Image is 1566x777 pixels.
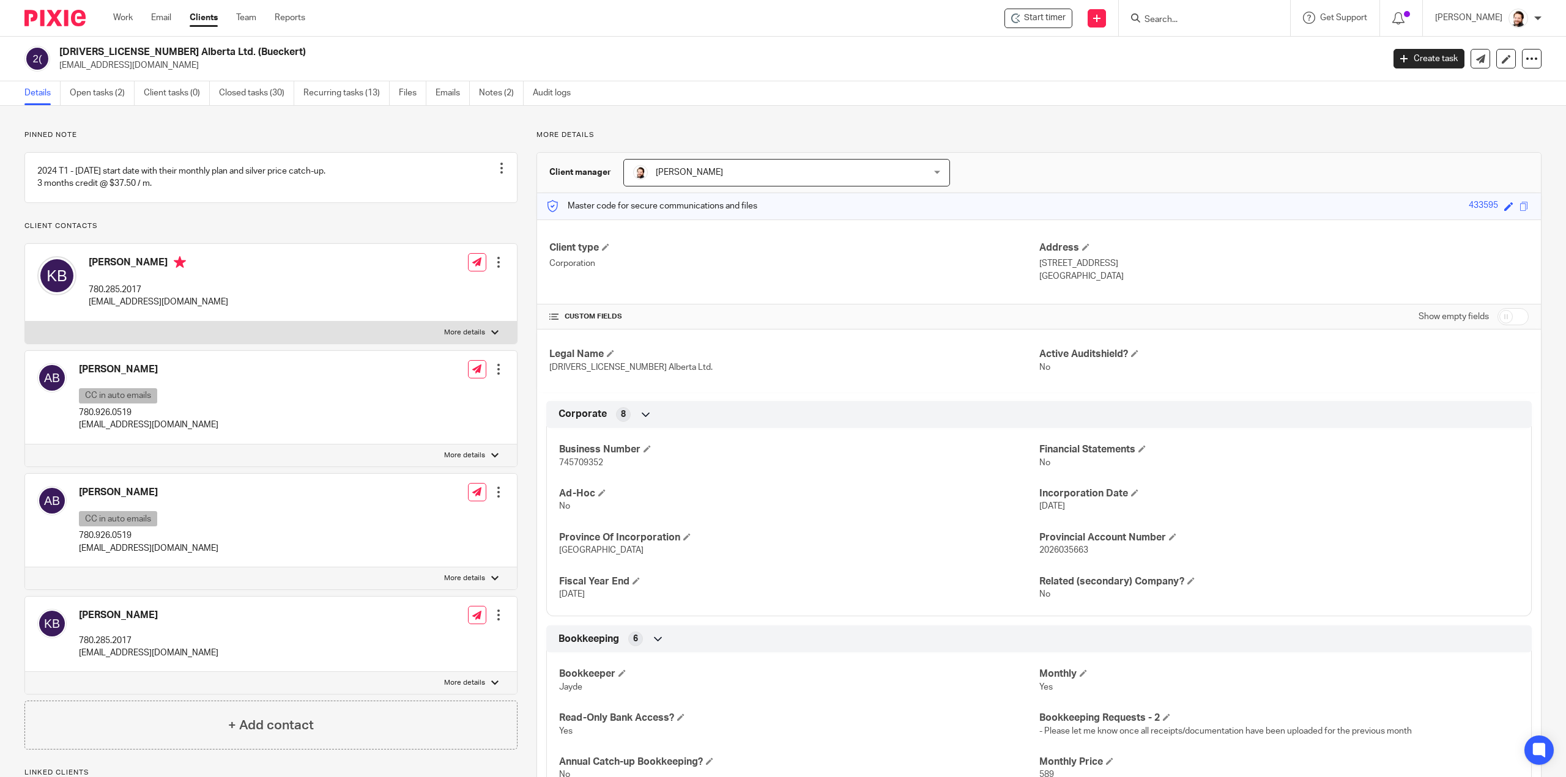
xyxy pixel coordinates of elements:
[37,486,67,515] img: svg%3E
[549,363,713,372] span: [DRIVERS_LICENSE_NUMBER] Alberta Ltd.
[236,12,256,24] a: Team
[37,256,76,295] img: svg%3E
[228,716,314,735] h4: + Add contact
[89,296,228,308] p: [EMAIL_ADDRESS][DOMAIN_NAME]
[219,81,294,105] a: Closed tasks (30)
[37,363,67,392] img: svg%3E
[559,712,1039,724] h4: Read-Only Bank Access?
[1039,270,1529,282] p: [GEOGRAPHIC_DATA]
[533,81,580,105] a: Audit logs
[436,81,470,105] a: Emails
[536,130,1542,140] p: More details
[79,419,218,431] p: [EMAIL_ADDRESS][DOMAIN_NAME]
[59,59,1375,72] p: [EMAIL_ADDRESS][DOMAIN_NAME]
[1004,9,1072,28] div: 2603566 Alberta Ltd. (Bueckert)
[621,408,626,421] span: 8
[1039,458,1050,467] span: No
[79,363,218,376] h4: [PERSON_NAME]
[444,678,485,688] p: More details
[70,81,135,105] a: Open tasks (2)
[79,609,218,622] h4: [PERSON_NAME]
[89,284,228,296] p: 780.285.2017
[559,590,585,598] span: [DATE]
[24,10,86,26] img: Pixie
[558,408,607,421] span: Corporate
[37,609,67,638] img: svg%3E
[1039,756,1519,768] h4: Monthly Price
[549,166,611,179] h3: Client manager
[399,81,426,105] a: Files
[1039,348,1529,361] h4: Active Auditshield?
[1039,502,1065,510] span: [DATE]
[559,668,1039,680] h4: Bookkeeper
[1143,15,1253,26] input: Search
[1039,727,1412,735] span: - Please let me know once all receipts/documentation have been uploaded for the previous month
[549,348,1039,361] h4: Legal Name
[559,727,573,735] span: Yes
[479,81,524,105] a: Notes (2)
[59,46,1112,59] h2: [DRIVERS_LICENSE_NUMBER] Alberta Ltd. (Bueckert)
[1039,575,1519,588] h4: Related (secondary) Company?
[1435,12,1502,24] p: [PERSON_NAME]
[275,12,305,24] a: Reports
[559,546,644,554] span: [GEOGRAPHIC_DATA]
[1039,257,1529,270] p: [STREET_ADDRESS]
[1039,590,1050,598] span: No
[559,756,1039,768] h4: Annual Catch-up Bookkeeping?
[190,12,218,24] a: Clients
[549,257,1039,270] p: Corporation
[1039,712,1519,724] h4: Bookkeeping Requests - 2
[24,130,518,140] p: Pinned note
[144,81,210,105] a: Client tasks (0)
[1039,546,1088,554] span: 2026035663
[444,328,485,337] p: More details
[1039,487,1519,500] h4: Incorporation Date
[79,511,157,526] p: CC in auto emails
[559,502,570,510] span: No
[549,241,1039,254] h4: Client type
[558,633,619,646] span: Bookkeeping
[303,81,390,105] a: Recurring tasks (13)
[79,635,218,647] p: 780.285.2017
[1320,13,1367,22] span: Get Support
[89,256,228,271] h4: [PERSON_NAME]
[1469,199,1498,213] div: 433595
[1039,241,1529,254] h4: Address
[559,531,1039,544] h4: Province Of Incorporation
[1039,443,1519,456] h4: Financial Statements
[24,221,518,231] p: Client contacts
[1039,363,1050,372] span: No
[656,168,723,177] span: [PERSON_NAME]
[444,573,485,583] p: More details
[79,647,218,659] p: [EMAIL_ADDRESS][DOMAIN_NAME]
[559,458,603,467] span: 745709352
[1024,12,1066,24] span: Start timer
[151,12,171,24] a: Email
[79,407,218,419] p: 780.926.0519
[559,683,582,691] span: Jayde
[1039,531,1519,544] h4: Provincial Account Number
[1508,9,1528,28] img: Jayde%20Headshot.jpg
[546,200,757,212] p: Master code for secure communications and files
[1393,49,1464,68] a: Create task
[559,487,1039,500] h4: Ad-Hoc
[79,486,218,499] h4: [PERSON_NAME]
[174,256,186,268] i: Primary
[79,388,157,403] p: CC in auto emails
[24,46,50,72] img: svg%3E
[633,633,638,645] span: 6
[559,575,1039,588] h4: Fiscal Year End
[549,312,1039,322] h4: CUSTOM FIELDS
[559,443,1039,456] h4: Business Number
[113,12,133,24] a: Work
[1039,668,1519,680] h4: Monthly
[1419,311,1489,323] label: Show empty fields
[24,81,61,105] a: Details
[1039,683,1053,691] span: Yes
[79,529,218,542] p: 780.926.0519
[633,165,648,180] img: Jayde%20Headshot.jpg
[444,451,485,460] p: More details
[79,542,218,554] p: [EMAIL_ADDRESS][DOMAIN_NAME]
